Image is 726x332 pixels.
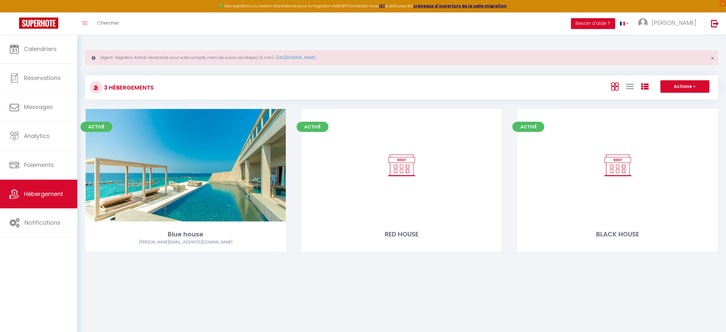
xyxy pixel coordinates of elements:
a: Chercher [92,12,124,35]
div: BLACK HOUSE [518,229,718,239]
div: Urgent : Migration Airbnb nécessaire pour votre compte, merci de suivre ces étapes (5 min) - [85,50,718,65]
span: Notifications [25,219,60,227]
button: Ouvrir le widget de chat LiveChat [5,3,24,22]
button: Actions [660,80,709,93]
button: Besoin d'aide ? [571,18,615,29]
span: Paiements [24,161,54,169]
a: créneaux d'ouverture de la salle migration [413,3,507,9]
a: Vue en Liste [626,81,634,91]
a: [URL][DOMAIN_NAME] [276,55,316,60]
span: Réservations [24,74,61,82]
a: ... [PERSON_NAME] [633,12,704,35]
a: Vue par Groupe [641,81,649,91]
span: Activé [512,122,544,132]
h3: 3 Hébergements [102,80,154,95]
img: Super Booking [19,18,58,29]
span: Hébergement [24,190,63,198]
a: ICI [379,3,385,9]
button: Close [711,55,714,61]
span: [PERSON_NAME] [652,19,696,27]
span: Chercher [97,19,119,26]
span: Analytics [24,132,50,140]
span: × [711,54,714,62]
a: Vue en Box [611,81,619,91]
img: ... [638,18,648,28]
div: Airbnb [86,239,286,245]
div: Blue house [86,229,286,239]
span: Activé [81,122,112,132]
span: Calendriers [24,45,57,53]
img: logout [711,19,719,27]
div: RED HOUSE [302,229,502,239]
span: Activé [297,122,328,132]
span: Messages [24,103,53,111]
